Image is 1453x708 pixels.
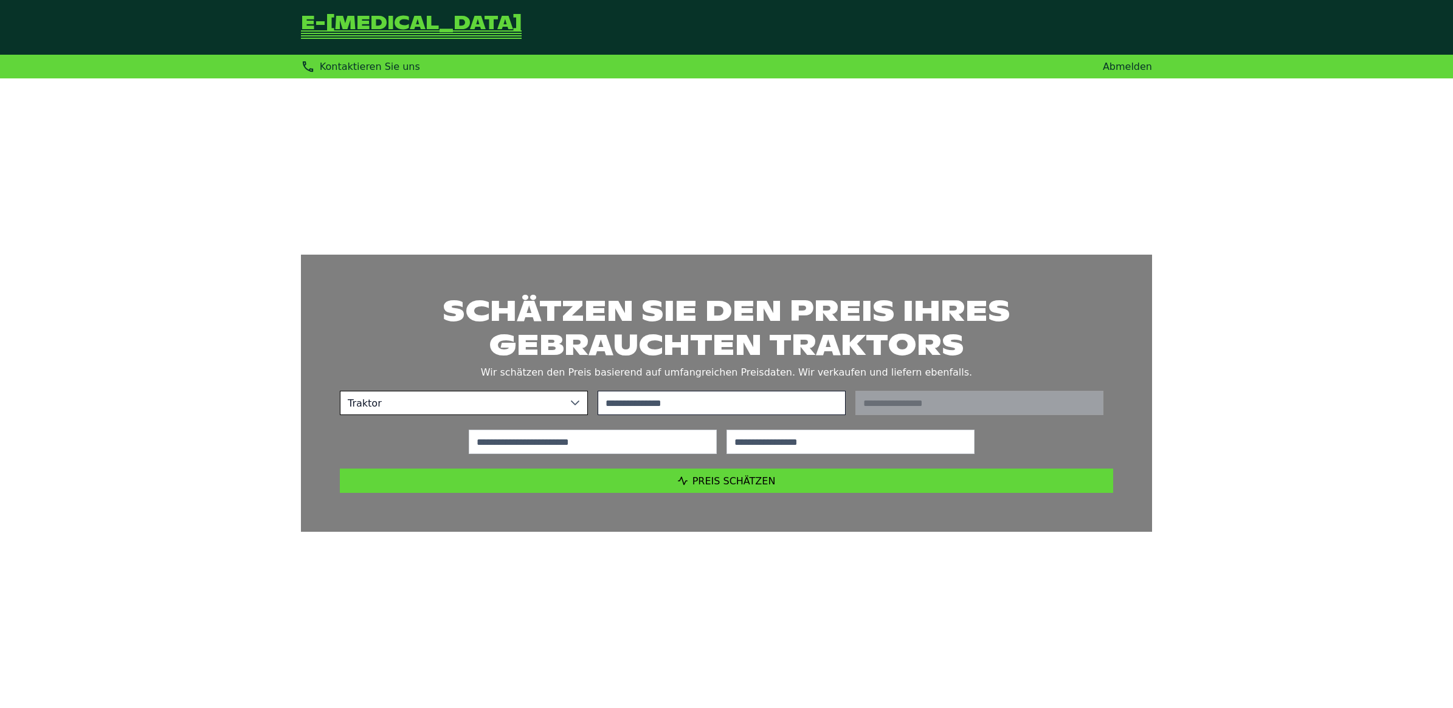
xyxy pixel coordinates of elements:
p: Wir schätzen den Preis basierend auf umfangreichen Preisdaten. Wir verkaufen und liefern ebenfalls. [340,364,1113,381]
span: Traktor [340,391,563,414]
a: Zurück zur Startseite [301,15,522,40]
span: Preis schätzen [692,475,776,487]
div: Kontaktieren Sie uns [301,60,420,74]
a: Abmelden [1103,61,1152,72]
button: Preis schätzen [340,469,1113,493]
h1: Schätzen Sie den Preis Ihres gebrauchten Traktors [340,294,1113,362]
span: Kontaktieren Sie uns [320,61,420,72]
